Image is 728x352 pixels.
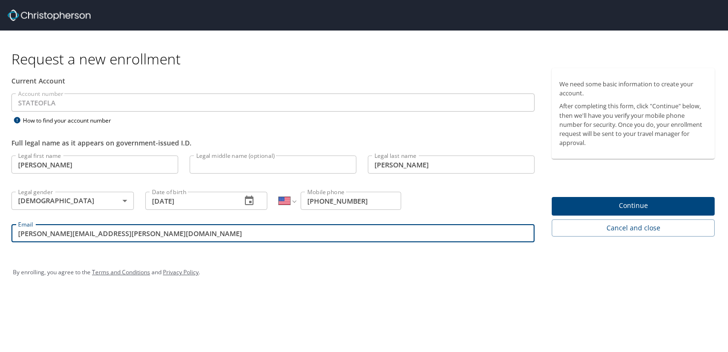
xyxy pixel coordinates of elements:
[301,192,401,210] input: Enter phone number
[559,222,707,234] span: Cancel and close
[13,260,715,284] div: By enrolling, you agree to the and .
[11,114,131,126] div: How to find your account number
[145,192,234,210] input: MM/DD/YYYY
[8,10,91,21] img: cbt logo
[11,192,134,210] div: [DEMOGRAPHIC_DATA]
[559,200,707,212] span: Continue
[11,50,722,68] h1: Request a new enrollment
[92,268,150,276] a: Terms and Conditions
[559,102,707,147] p: After completing this form, click "Continue" below, then we'll have you verify your mobile phone ...
[163,268,199,276] a: Privacy Policy
[559,80,707,98] p: We need some basic information to create your account.
[11,138,535,148] div: Full legal name as it appears on government-issued I.D.
[11,76,535,86] div: Current Account
[552,219,715,237] button: Cancel and close
[552,197,715,216] button: Continue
